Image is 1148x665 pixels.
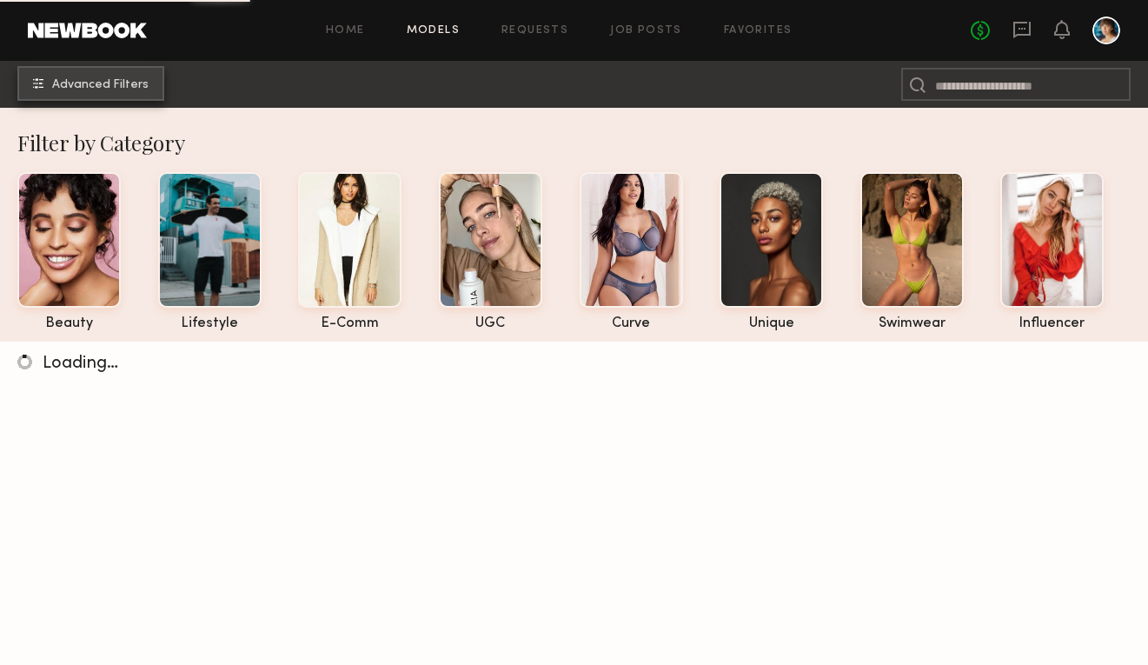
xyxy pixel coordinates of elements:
a: Requests [501,25,568,37]
div: unique [720,316,823,331]
a: Job Posts [610,25,682,37]
a: Favorites [724,25,793,37]
div: swimwear [860,316,964,331]
a: Models [407,25,460,37]
div: curve [580,316,683,331]
span: Loading… [43,356,118,372]
div: influencer [1000,316,1104,331]
button: Advanced Filters [17,66,164,101]
div: beauty [17,316,121,331]
a: Home [326,25,365,37]
div: lifestyle [158,316,262,331]
div: Filter by Category [17,129,1148,156]
span: Advanced Filters [52,79,149,91]
div: e-comm [298,316,401,331]
div: UGC [439,316,542,331]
